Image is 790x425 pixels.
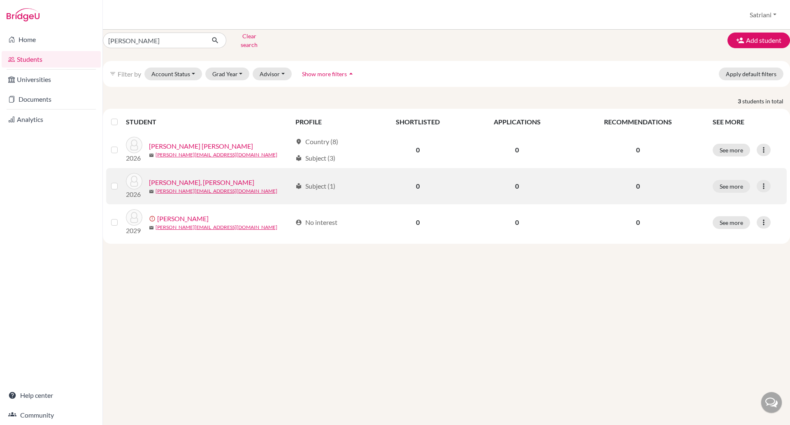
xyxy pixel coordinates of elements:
[466,112,568,132] th: APPLICATIONS
[719,68,783,80] button: Apply default filters
[2,387,101,404] a: Help center
[149,189,154,194] span: mail
[19,6,35,13] span: Help
[369,204,466,241] td: 0
[149,141,253,151] a: [PERSON_NAME] [PERSON_NAME]
[573,217,703,227] p: 0
[713,180,750,193] button: See more
[466,132,568,168] td: 0
[466,204,568,241] td: 0
[126,153,142,163] p: 2026
[727,33,790,48] button: Add student
[149,153,154,158] span: mail
[103,33,205,48] input: Find student by name...
[156,187,277,195] a: [PERSON_NAME][EMAIL_ADDRESS][DOMAIN_NAME]
[144,68,202,80] button: Account Status
[742,97,790,105] span: students in total
[568,112,708,132] th: RECOMMENDATIONS
[253,68,292,80] button: Advisor
[2,71,101,88] a: Universities
[2,51,101,68] a: Students
[295,181,335,191] div: Subject (1)
[466,168,568,204] td: 0
[126,189,142,199] p: 2026
[738,97,742,105] strong: 3
[295,219,302,226] span: account_circle
[126,112,290,132] th: STUDENT
[157,214,209,224] a: [PERSON_NAME]
[746,7,780,23] button: Satriani
[149,225,154,230] span: mail
[295,217,337,227] div: No interest
[126,173,142,189] img: Sigumonrong, Samuel BPA
[302,70,347,77] span: Show more filters
[156,224,277,231] a: [PERSON_NAME][EMAIL_ADDRESS][DOMAIN_NAME]
[295,153,335,163] div: Subject (3)
[295,68,362,80] button: Show more filtersarrow_drop_up
[126,209,142,226] img: Teagan, Samuel
[2,111,101,128] a: Analytics
[290,112,369,132] th: PROFILE
[713,216,750,229] button: See more
[226,30,272,51] button: Clear search
[156,151,277,159] a: [PERSON_NAME][EMAIL_ADDRESS][DOMAIN_NAME]
[573,181,703,191] p: 0
[2,31,101,48] a: Home
[295,137,338,147] div: Country (8)
[708,112,787,132] th: SEE MORE
[2,407,101,423] a: Community
[713,144,750,156] button: See more
[205,68,250,80] button: Grad Year
[295,183,302,189] span: local_library
[369,112,466,132] th: SHORTLISTED
[295,138,302,145] span: location_on
[347,70,355,78] i: arrow_drop_up
[118,70,141,78] span: Filter by
[295,155,302,161] span: local_library
[369,132,466,168] td: 0
[126,137,142,153] img: Pardede, Samuel Tristano Domenico
[573,145,703,155] p: 0
[2,91,101,107] a: Documents
[369,168,466,204] td: 0
[149,177,254,187] a: [PERSON_NAME], [PERSON_NAME]
[109,70,116,77] i: filter_list
[126,226,142,236] p: 2029
[149,215,157,222] span: error_outline
[7,8,39,21] img: Bridge-U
